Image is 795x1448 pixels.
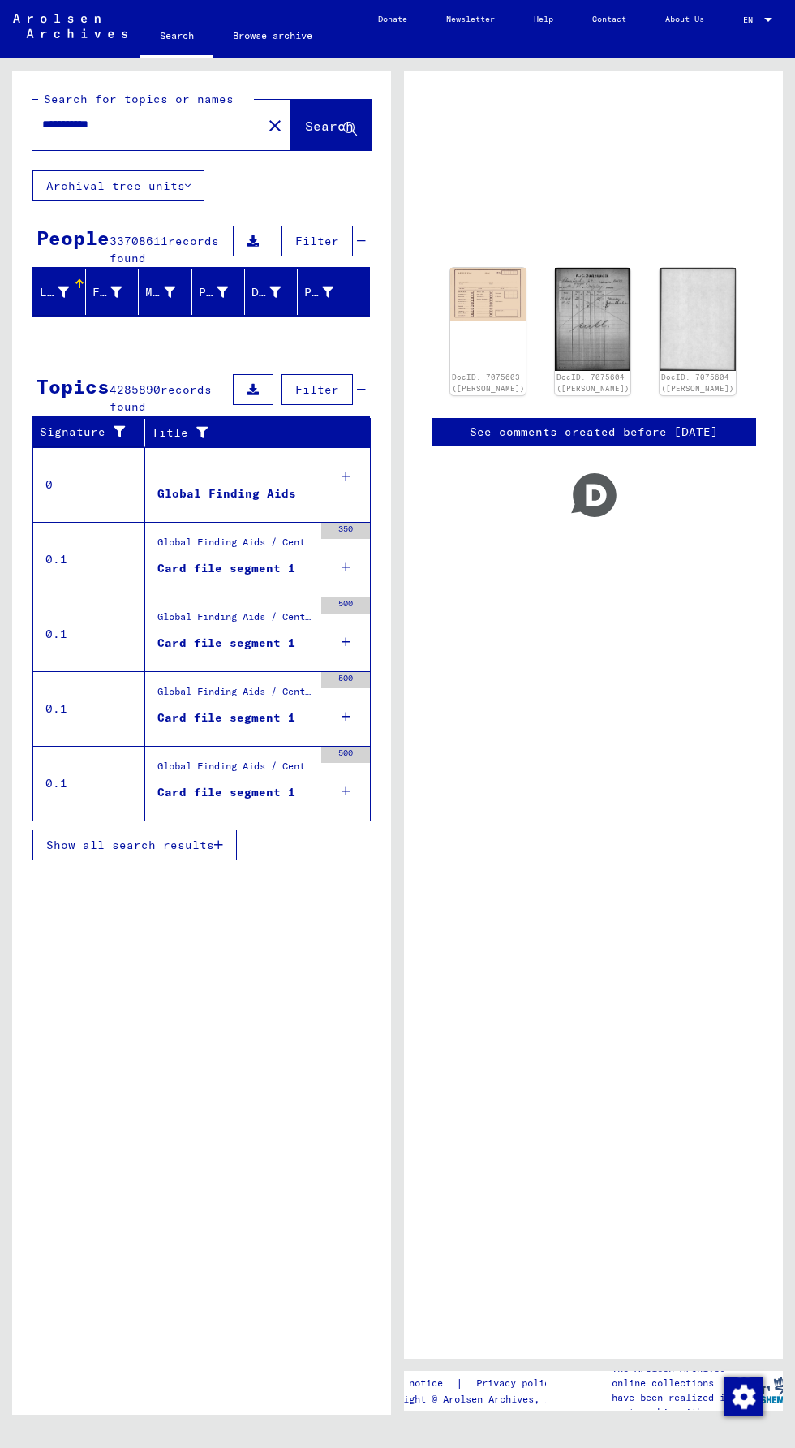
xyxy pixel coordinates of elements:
div: Last Name [40,279,89,305]
span: Search [305,118,354,134]
a: Browse archive [213,16,332,55]
td: 0 [33,447,145,522]
div: Global Finding Aids / Central Name Index / Cards that have been scanned during first sequential m... [157,535,313,558]
div: Global Finding Aids / Central Name Index / Reference cards and originals, which have been discove... [157,610,313,632]
img: 001.jpg [450,268,526,321]
div: Prisoner # [304,284,333,301]
td: 0.1 [33,671,145,746]
span: 4285890 [110,382,161,397]
div: Global Finding Aids [157,485,296,502]
mat-header-cell: Prisoner # [298,269,369,315]
div: Card file segment 1 [157,635,295,652]
span: Filter [295,382,339,397]
mat-header-cell: Date of Birth [245,269,298,315]
div: Place of Birth [199,279,248,305]
img: Change consent [724,1377,763,1416]
div: First Name [92,279,142,305]
img: Arolsen_neg.svg [13,14,127,38]
div: Global Finding Aids / Central Name Index / Cards, which have been separated just before or during... [157,684,313,707]
div: Title [152,424,338,442]
div: Card file segment 1 [157,560,295,577]
td: 0.1 [33,597,145,671]
div: Card file segment 1 [157,784,295,801]
div: Last Name [40,284,69,301]
div: | [375,1375,575,1392]
button: Show all search results [32,830,237,860]
a: Privacy policy [463,1375,575,1392]
p: have been realized in partnership with [612,1390,736,1420]
td: 0.1 [33,522,145,597]
div: Date of Birth [251,279,301,305]
div: Signature [40,424,132,441]
a: DocID: 7075604 ([PERSON_NAME]) [556,373,630,393]
mat-header-cell: Maiden Name [139,269,191,315]
div: 500 [321,597,370,614]
span: Show all search results [46,838,214,852]
div: Date of Birth [251,284,281,301]
div: 500 [321,747,370,763]
a: See comments created before [DATE] [470,424,718,441]
div: Title [152,420,355,446]
div: Topics [37,372,110,401]
mat-header-cell: First Name [86,269,139,315]
span: records found [110,382,212,414]
span: Filter [295,234,339,248]
a: Search [140,16,213,58]
button: Archival tree units [32,170,204,201]
div: Card file segment 1 [157,709,295,726]
div: People [37,223,110,252]
div: First Name [92,284,122,301]
div: 500 [321,672,370,688]
mat-header-cell: Place of Birth [192,269,245,315]
div: Prisoner # [304,279,354,305]
div: Signature [40,420,148,446]
p: Copyright © Arolsen Archives, 2021 [375,1392,575,1407]
td: 0.1 [33,746,145,821]
span: EN [743,15,761,24]
button: Filter [281,226,353,256]
span: 33708611 [110,234,168,248]
img: 002.jpg [660,268,735,371]
div: Place of Birth [199,284,228,301]
img: 001.jpg [555,268,630,371]
div: Maiden Name [145,279,195,305]
p: The Arolsen Archives online collections [612,1361,736,1390]
div: 350 [321,523,370,539]
button: Filter [281,374,353,405]
a: DocID: 7075604 ([PERSON_NAME]) [661,373,734,393]
a: Legal notice [375,1375,456,1392]
mat-label: Search for topics or names [44,92,234,106]
button: Clear [259,109,291,141]
div: Global Finding Aids / Central Name Index / Reference cards phonetically ordered, which could not ... [157,759,313,782]
mat-header-cell: Last Name [33,269,86,315]
mat-icon: close [265,116,285,136]
span: records found [110,234,219,265]
a: DocID: 7075603 ([PERSON_NAME]) [452,373,525,393]
div: Maiden Name [145,284,174,301]
button: Search [291,100,371,150]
